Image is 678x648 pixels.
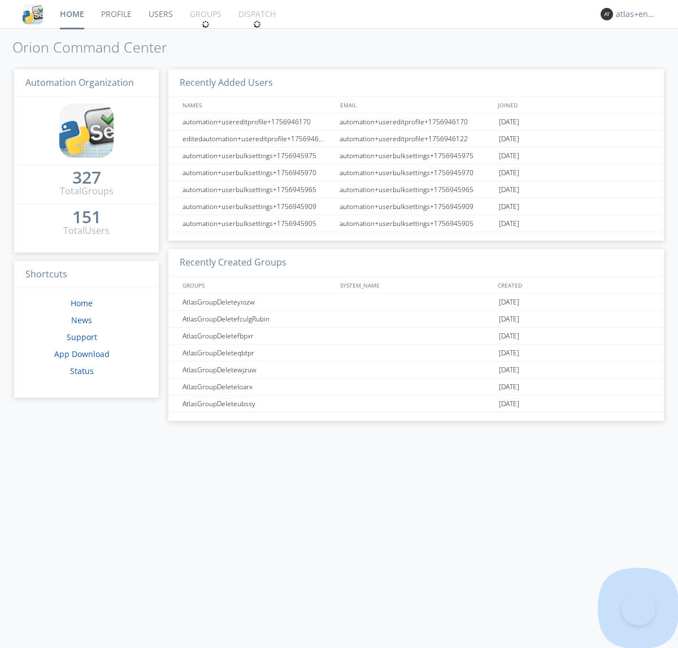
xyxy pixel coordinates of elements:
a: automation+userbulksettings+1756945975automation+userbulksettings+1756945975[DATE] [168,147,664,164]
div: automation+userbulksettings+1756945970 [180,164,336,181]
div: automation+usereditprofile+1756946170 [337,114,496,130]
a: App Download [54,349,110,359]
a: Status [70,366,94,376]
span: [DATE] [499,395,519,412]
span: [DATE] [499,131,519,147]
a: News [71,315,92,325]
span: [DATE] [499,198,519,215]
span: [DATE] [499,294,519,311]
img: spin.svg [253,20,261,28]
img: cddb5a64eb264b2086981ab96f4c1ba7 [59,103,114,158]
a: AtlasGroupDeleteqbtpr[DATE] [168,345,664,362]
div: automation+userbulksettings+1756945909 [180,198,336,215]
div: automation+userbulksettings+1756945905 [180,215,336,232]
span: [DATE] [499,345,519,362]
a: AtlasGroupDeletefbpxr[DATE] [168,328,664,345]
a: automation+userbulksettings+1756945909automation+userbulksettings+1756945909[DATE] [168,198,664,215]
a: 151 [72,211,101,224]
h3: Recently Added Users [168,69,664,97]
div: SYSTEM_NAME [337,277,495,293]
a: automation+usereditprofile+1756946170automation+usereditprofile+1756946170[DATE] [168,114,664,131]
span: [DATE] [499,379,519,395]
div: automation+userbulksettings+1756945975 [337,147,496,164]
span: [DATE] [499,311,519,328]
span: [DATE] [499,147,519,164]
img: spin.svg [202,20,210,28]
a: automation+userbulksettings+1756945965automation+userbulksettings+1756945965[DATE] [168,181,664,198]
div: NAMES [180,97,334,113]
div: automation+usereditprofile+1756946122 [337,131,496,147]
span: [DATE] [499,215,519,232]
div: automation+userbulksettings+1756945909 [337,198,496,215]
a: automation+userbulksettings+1756945970automation+userbulksettings+1756945970[DATE] [168,164,664,181]
div: AtlasGroupDeletefbpxr [180,328,336,344]
a: AtlasGroupDeleteyiozw[DATE] [168,294,664,311]
div: GROUPS [180,277,334,293]
span: [DATE] [499,362,519,379]
div: AtlasGroupDeleteloarx [180,379,336,395]
span: [DATE] [499,164,519,181]
div: editedautomation+usereditprofile+1756946122 [180,131,336,147]
h3: Shortcuts [14,261,159,289]
div: atlas+english0002 [616,8,658,20]
span: [DATE] [499,328,519,345]
a: Home [71,298,93,308]
div: AtlasGroupDeletewjzuw [180,362,336,378]
a: automation+userbulksettings+1756945905automation+userbulksettings+1756945905[DATE] [168,215,664,232]
div: JOINED [495,97,653,113]
div: 327 [72,172,101,183]
a: AtlasGroupDeletefculgRubin[DATE] [168,311,664,328]
a: 327 [72,172,101,185]
a: AtlasGroupDeleteloarx[DATE] [168,379,664,395]
div: EMAIL [337,97,495,113]
div: automation+userbulksettings+1756945905 [337,215,496,232]
div: automation+usereditprofile+1756946170 [180,114,336,130]
div: Total Users [63,224,110,237]
div: 151 [72,211,101,223]
a: AtlasGroupDeleteubssy[DATE] [168,395,664,412]
div: AtlasGroupDeleteyiozw [180,294,336,310]
div: automation+userbulksettings+1756945965 [180,181,336,198]
a: Support [67,332,97,342]
div: CREATED [495,277,653,293]
div: AtlasGroupDeletefculgRubin [180,311,336,327]
span: [DATE] [499,181,519,198]
div: Total Groups [60,185,114,198]
div: automation+userbulksettings+1756945970 [337,164,496,181]
div: AtlasGroupDeleteqbtpr [180,345,336,361]
a: AtlasGroupDeletewjzuw[DATE] [168,362,664,379]
div: AtlasGroupDeleteubssy [180,395,336,412]
span: [DATE] [499,114,519,131]
a: editedautomation+usereditprofile+1756946122automation+usereditprofile+1756946122[DATE] [168,131,664,147]
img: 373638.png [601,8,613,20]
h3: Recently Created Groups [168,249,664,277]
div: automation+userbulksettings+1756945965 [337,181,496,198]
img: cddb5a64eb264b2086981ab96f4c1ba7 [23,4,43,24]
iframe: Toggle Customer Support [621,592,655,625]
span: Automation Organization [25,76,134,89]
div: automation+userbulksettings+1756945975 [180,147,336,164]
